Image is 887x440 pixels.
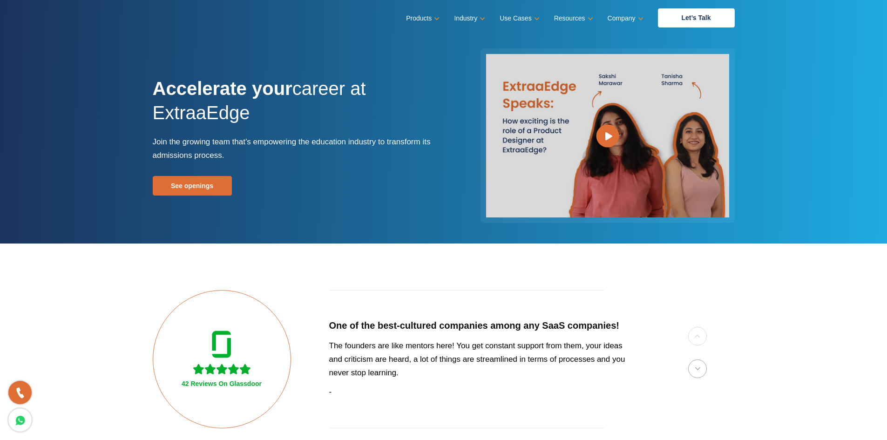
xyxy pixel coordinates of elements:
[153,78,292,99] strong: Accelerate your
[153,135,437,162] p: Join the growing team that’s empowering the education industry to transform its admissions process.
[329,339,635,379] p: The founders are like mentors here! You get constant support from them, your ideas and criticism ...
[406,12,438,25] a: Products
[608,12,642,25] a: Company
[153,176,232,196] a: See openings
[688,359,707,378] button: Next
[153,76,437,135] h1: career at ExtraaEdge
[554,12,591,25] a: Resources
[182,380,262,388] h3: 42 Reviews On Glassdoor
[329,385,635,399] p: -
[658,8,735,27] a: Let’s Talk
[329,320,635,332] h5: One of the best-cultured companies among any SaaS companies!
[500,12,537,25] a: Use Cases
[454,12,483,25] a: Industry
